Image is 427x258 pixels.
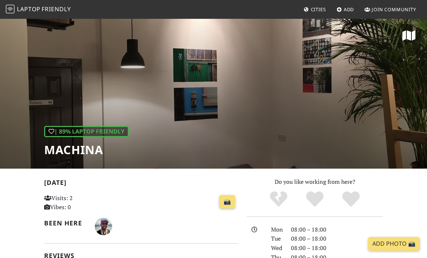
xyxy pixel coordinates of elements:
div: Definitely! [333,190,369,208]
img: 1065-carlos.jpg [95,218,112,235]
div: | 89% Laptop Friendly [44,126,129,138]
span: Join Community [372,6,416,13]
h1: Machina [44,143,129,157]
span: Cities [311,6,326,13]
img: LaptopFriendly [6,5,14,13]
p: Do you like working from here? [247,177,383,187]
div: 08:00 – 18:00 [287,234,387,244]
a: Cities [301,3,329,16]
a: Add Photo 📸 [368,237,420,251]
div: 08:00 – 18:00 [287,225,387,234]
div: 08:00 – 18:00 [287,244,387,253]
a: Add [334,3,357,16]
div: Yes [297,190,333,208]
a: 📸 [219,195,235,209]
div: Mon [267,225,287,234]
div: Tue [267,234,287,244]
div: Wed [267,244,287,253]
span: Friendly [42,5,71,13]
div: No [261,190,297,208]
p: Visits: 2 Vibes: 0 [44,194,103,212]
h2: Been here [44,219,86,227]
a: LaptopFriendly LaptopFriendly [6,3,71,16]
span: Carlos Monteiro [95,222,112,230]
h2: [DATE] [44,179,238,189]
span: Laptop [17,5,41,13]
span: Add [344,6,354,13]
a: Join Community [362,3,419,16]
